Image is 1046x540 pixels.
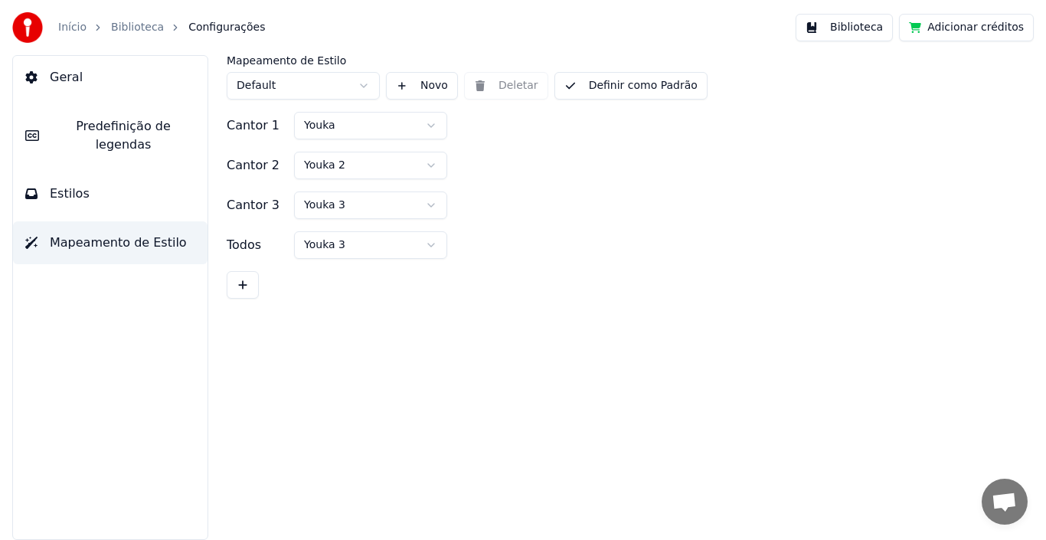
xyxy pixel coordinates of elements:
[51,117,195,154] span: Predefinição de legendas
[899,14,1034,41] button: Adicionar créditos
[12,12,43,43] img: youka
[13,56,208,99] button: Geral
[227,236,288,254] div: Todos
[58,20,87,35] a: Início
[13,221,208,264] button: Mapeamento de Estilo
[50,185,90,203] span: Estilos
[386,72,458,100] button: Novo
[554,72,708,100] button: Definir como Padrão
[796,14,893,41] button: Biblioteca
[227,156,288,175] div: Cantor 2
[111,20,164,35] a: Biblioteca
[227,116,288,135] div: Cantor 1
[13,105,208,166] button: Predefinição de legendas
[50,234,187,252] span: Mapeamento de Estilo
[50,68,83,87] span: Geral
[227,196,288,214] div: Cantor 3
[188,20,265,35] span: Configurações
[982,479,1028,525] div: Bate-papo aberto
[227,55,380,66] label: Mapeamento de Estilo
[58,20,265,35] nav: breadcrumb
[13,172,208,215] button: Estilos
